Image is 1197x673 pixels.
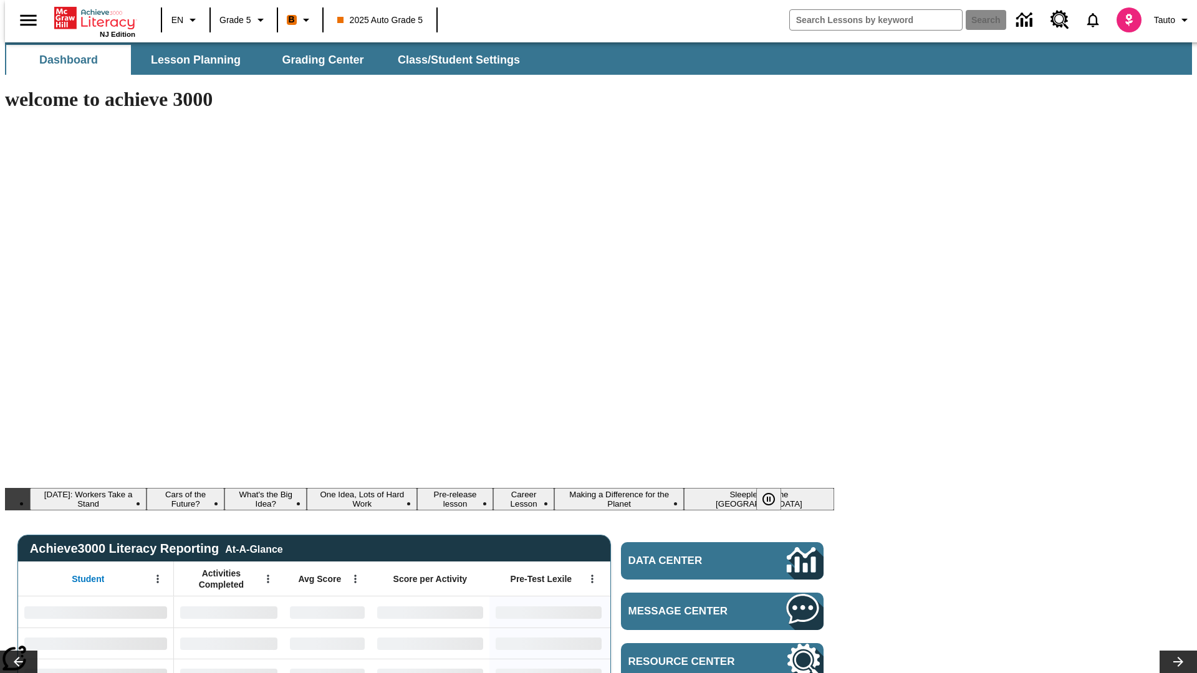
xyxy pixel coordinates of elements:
[261,45,385,75] button: Grading Center
[583,570,602,588] button: Open Menu
[1077,4,1109,36] a: Notifications
[289,12,295,27] span: B
[337,14,423,27] span: 2025 Auto Grade 5
[54,6,135,31] a: Home
[133,45,258,75] button: Lesson Planning
[511,573,572,585] span: Pre-Test Lexile
[148,570,167,588] button: Open Menu
[166,9,206,31] button: Language: EN, Select a language
[54,4,135,38] div: Home
[554,488,683,510] button: Slide 7 Making a Difference for the Planet
[214,9,273,31] button: Grade: Grade 5, Select a grade
[180,568,262,590] span: Activities Completed
[284,596,371,628] div: No Data,
[756,488,781,510] button: Pause
[5,88,834,111] h1: welcome to achieve 3000
[72,573,104,585] span: Student
[1117,7,1142,32] img: avatar image
[756,488,794,510] div: Pause
[1109,4,1149,36] button: Select a new avatar
[174,596,284,628] div: No Data,
[10,2,47,39] button: Open side menu
[282,9,319,31] button: Boost Class color is orange. Change class color
[1043,3,1077,37] a: Resource Center, Will open in new tab
[219,14,251,27] span: Grade 5
[1009,3,1043,37] a: Data Center
[493,488,555,510] button: Slide 6 Career Lesson
[346,570,365,588] button: Open Menu
[1154,14,1175,27] span: Tauto
[224,488,307,510] button: Slide 3 What's the Big Idea?
[100,31,135,38] span: NJ Edition
[628,555,745,567] span: Data Center
[259,570,277,588] button: Open Menu
[621,542,824,580] a: Data Center
[417,488,493,510] button: Slide 5 Pre-release lesson
[30,488,147,510] button: Slide 1 Labor Day: Workers Take a Stand
[1149,9,1197,31] button: Profile/Settings
[1160,651,1197,673] button: Lesson carousel, Next
[684,488,834,510] button: Slide 8 Sleepless in the Animal Kingdom
[790,10,962,30] input: search field
[30,542,283,556] span: Achieve3000 Literacy Reporting
[621,593,824,630] a: Message Center
[174,628,284,659] div: No Data,
[307,488,417,510] button: Slide 4 One Idea, Lots of Hard Work
[282,53,363,67] span: Grading Center
[6,45,131,75] button: Dashboard
[39,53,98,67] span: Dashboard
[628,605,749,618] span: Message Center
[225,542,282,555] div: At-A-Glance
[398,53,520,67] span: Class/Student Settings
[171,14,183,27] span: EN
[388,45,530,75] button: Class/Student Settings
[628,656,749,668] span: Resource Center
[151,53,241,67] span: Lesson Planning
[5,45,531,75] div: SubNavbar
[298,573,341,585] span: Avg Score
[393,573,468,585] span: Score per Activity
[284,628,371,659] div: No Data,
[5,42,1192,75] div: SubNavbar
[147,488,224,510] button: Slide 2 Cars of the Future?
